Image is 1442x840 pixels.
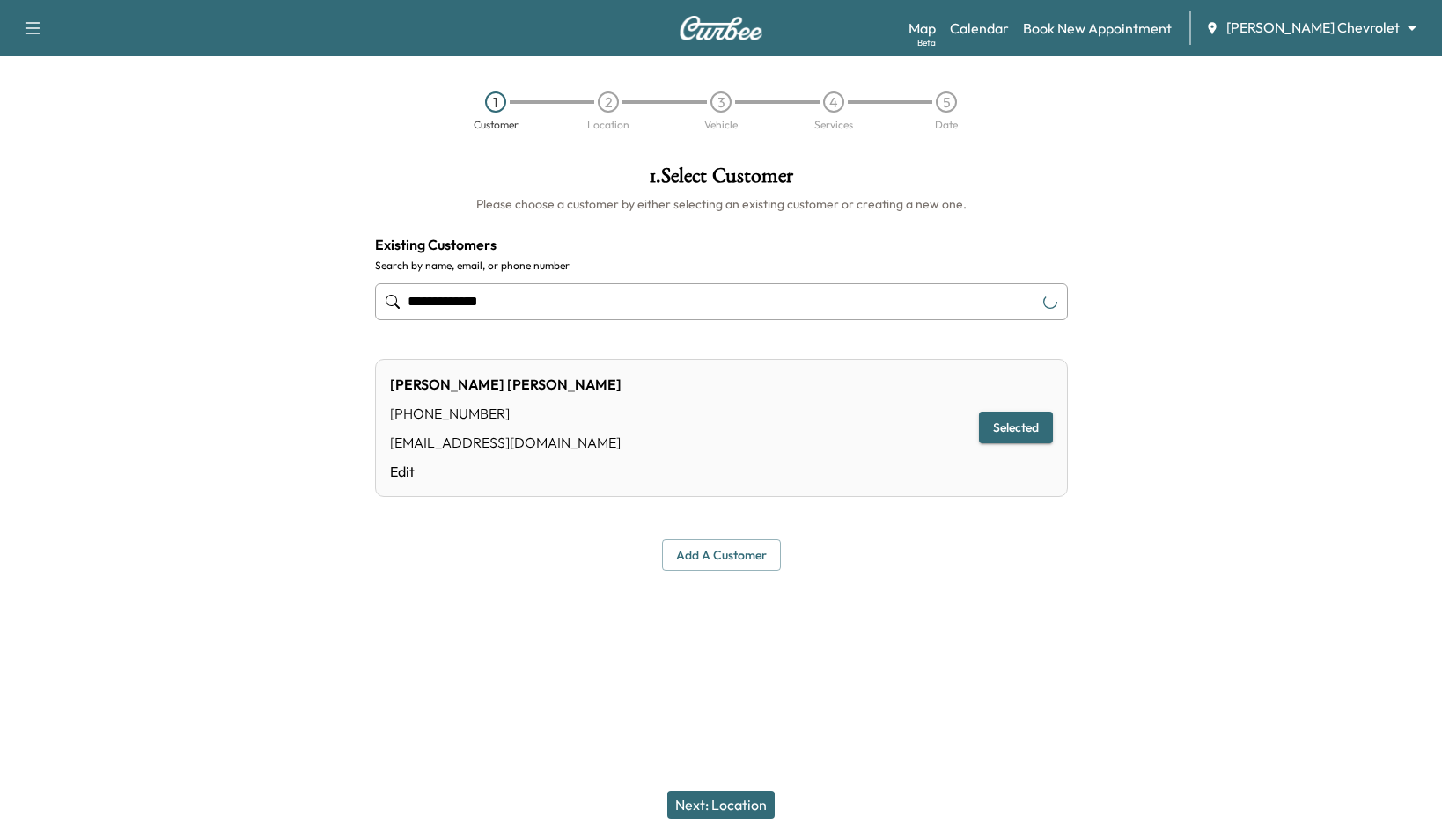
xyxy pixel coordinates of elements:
div: 4 [823,91,844,113]
h6: Please choose a customer by either selecting an existing customer or creating a new one. [375,195,1068,213]
div: 1 [485,91,506,113]
div: Beta [917,36,936,49]
span: [PERSON_NAME] Chevrolet [1226,18,1400,38]
a: Edit [390,461,622,482]
div: [PERSON_NAME] [PERSON_NAME] [390,374,622,395]
div: 2 [598,91,619,113]
a: Book New Appointment [1023,18,1172,39]
button: Selected [979,412,1053,444]
a: MapBeta [909,18,936,39]
h1: 1 . Select Customer [375,165,1068,195]
div: [EMAIL_ADDRESS][DOMAIN_NAME] [390,432,622,453]
label: Search by name, email, or phone number [375,259,1068,273]
div: [PHONE_NUMBER] [390,403,622,424]
div: 5 [936,91,957,113]
div: Customer [474,120,519,130]
button: Next: Location [667,791,775,819]
img: Curbee Logo [679,16,763,40]
div: Vehicle [704,120,738,130]
div: Location [587,120,629,130]
a: Calendar [950,18,1009,39]
div: Services [814,120,853,130]
div: 3 [710,91,732,113]
div: Date [935,120,958,130]
button: Add a customer [662,539,781,572]
h4: Existing Customers [375,234,1068,255]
